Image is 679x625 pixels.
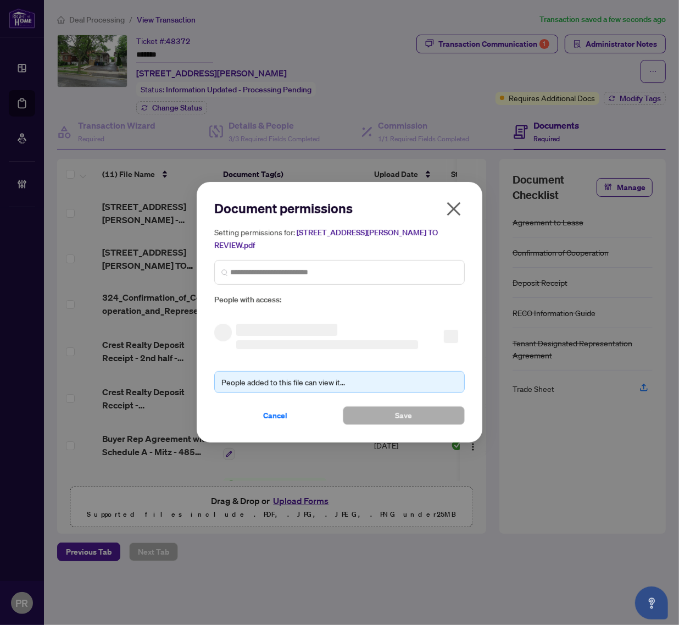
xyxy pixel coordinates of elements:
img: search_icon [221,269,228,276]
button: Open asap [635,587,668,620]
span: People with access: [214,294,465,306]
div: People added to this file can view it... [221,377,458,389]
h2: Document permissions [214,200,465,217]
span: [STREET_ADDRESS][PERSON_NAME] TO REVIEW.pdf [214,228,438,250]
button: Cancel [214,407,336,425]
span: Cancel [263,407,287,425]
span: close [445,200,463,218]
h5: Setting permissions for: [214,226,465,251]
button: Save [343,407,465,425]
